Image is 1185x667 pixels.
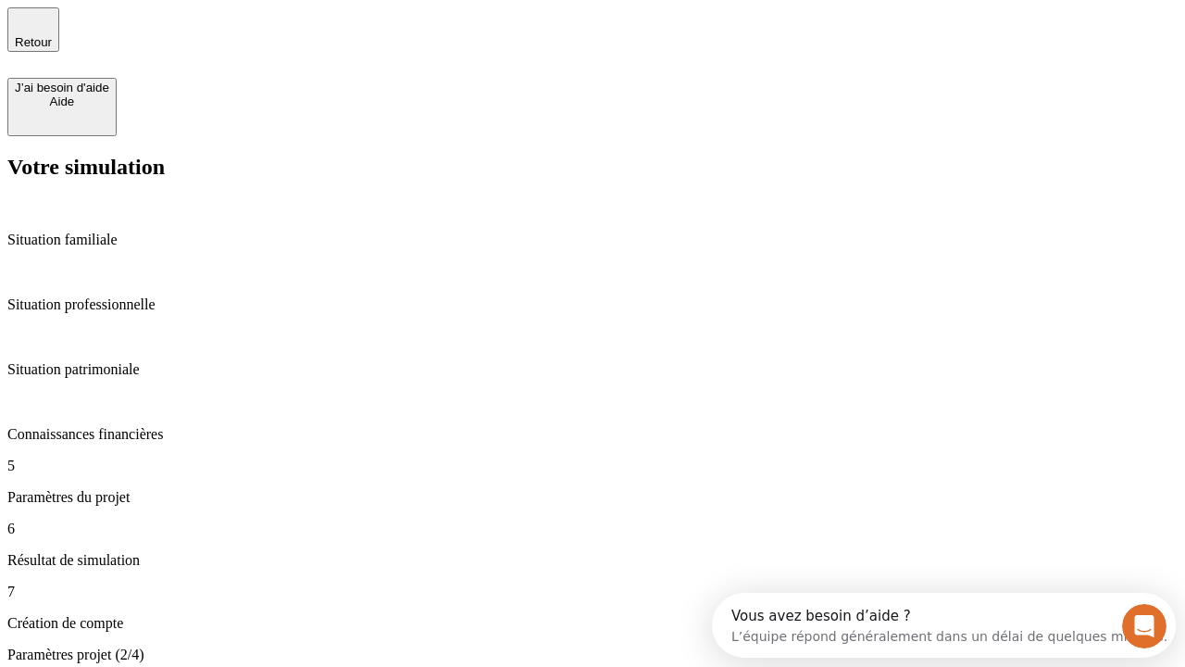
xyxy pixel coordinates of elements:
[7,155,1178,180] h2: Votre simulation
[7,647,1178,663] p: Paramètres projet (2/4)
[7,489,1178,506] p: Paramètres du projet
[7,426,1178,443] p: Connaissances financières
[15,81,109,94] div: J’ai besoin d'aide
[7,361,1178,378] p: Situation patrimoniale
[7,7,510,58] div: Ouvrir le Messenger Intercom
[7,232,1178,248] p: Situation familiale
[15,35,52,49] span: Retour
[7,78,117,136] button: J’ai besoin d'aideAide
[7,521,1178,537] p: 6
[1122,604,1166,648] iframe: Intercom live chat
[19,31,455,50] div: L’équipe répond généralement dans un délai de quelques minutes.
[7,615,1178,632] p: Création de compte
[712,593,1176,658] iframe: Intercom live chat discovery launcher
[7,296,1178,313] p: Situation professionnelle
[15,94,109,108] div: Aide
[7,7,59,52] button: Retour
[7,458,1178,474] p: 5
[7,552,1178,569] p: Résultat de simulation
[19,16,455,31] div: Vous avez besoin d’aide ?
[7,584,1178,600] p: 7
